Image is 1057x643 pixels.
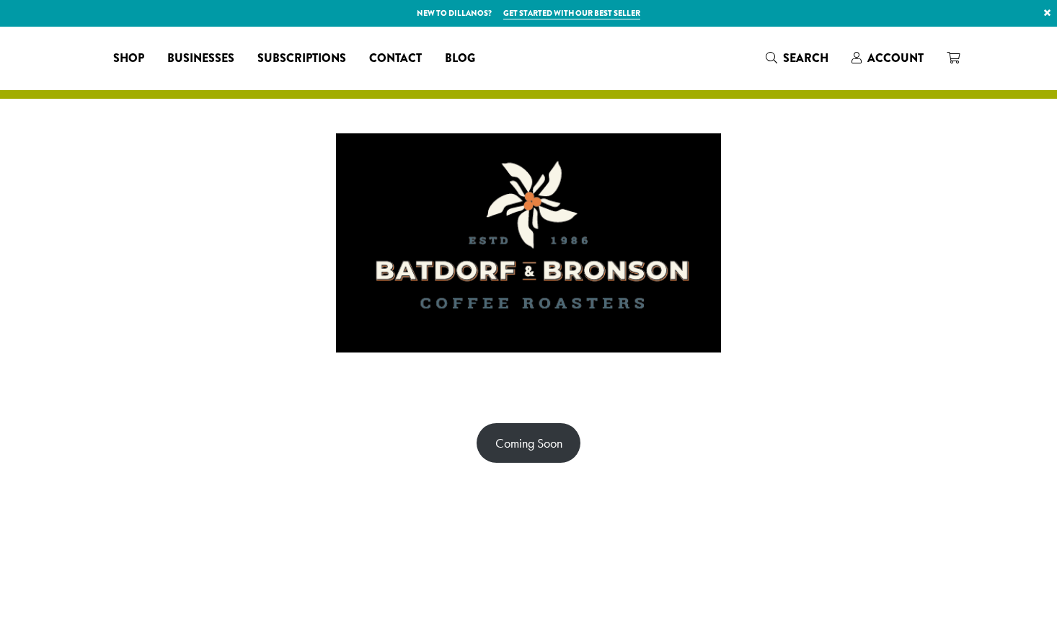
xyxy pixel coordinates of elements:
a: Coming Soon [477,423,581,463]
span: Account [867,50,924,66]
span: Subscriptions [257,50,346,68]
span: Shop [113,50,144,68]
a: Get started with our best seller [503,7,640,19]
a: Shop [102,47,156,70]
span: Contact [369,50,422,68]
a: Search [754,46,840,70]
span: Businesses [167,50,234,68]
span: Search [783,50,828,66]
span: Blog [445,50,475,68]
